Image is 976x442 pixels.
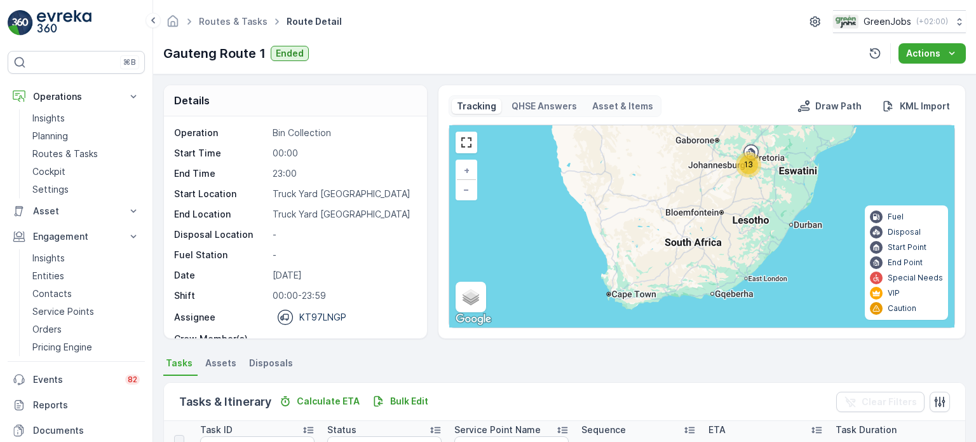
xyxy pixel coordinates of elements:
[32,270,64,282] p: Entities
[592,100,653,113] p: Asset & Items
[33,205,119,218] p: Asset
[32,148,98,160] p: Routes & Tasks
[8,224,145,249] button: Engagement
[273,249,413,261] p: -
[199,16,268,27] a: Routes & Tasks
[273,289,413,302] p: 00:00-23:59
[200,424,233,436] p: Task ID
[273,269,413,282] p: [DATE]
[833,15,858,29] img: Green_Jobs_Logo.png
[27,285,145,303] a: Contacts
[454,424,541,436] p: Service Point Name
[888,303,916,314] p: Caution
[33,399,140,411] p: Reports
[8,392,145,418] a: Reports
[128,375,137,385] p: 82
[32,130,68,142] p: Planning
[836,424,897,436] p: Task Duration
[888,227,921,237] p: Disposal
[33,90,119,103] p: Operations
[27,249,145,267] a: Insights
[27,338,145,356] a: Pricing Engine
[8,198,145,224] button: Asset
[249,357,293,369] span: Disposals
[581,424,626,436] p: Sequence
[273,208,413,221] p: Truck Yard [GEOGRAPHIC_DATA]
[888,242,926,252] p: Start Point
[174,188,268,200] p: Start Location
[862,396,917,408] p: Clear Filters
[33,424,140,437] p: Documents
[123,57,136,67] p: ⌘B
[284,15,344,28] span: Route Detail
[299,311,346,324] p: KT97LNGP
[888,258,923,268] p: End Point
[815,100,862,113] p: Draw Path
[32,183,69,196] p: Settings
[27,163,145,181] a: Cockpit
[273,188,413,200] p: Truck Yard [GEOGRAPHIC_DATA]
[708,424,726,436] p: ETA
[273,167,413,180] p: 23:00
[174,333,268,345] p: Crew Member(s)
[888,273,943,283] p: Special Needs
[32,341,92,354] p: Pricing Engine
[27,303,145,321] a: Service Points
[27,321,145,338] a: Orders
[205,357,236,369] span: Assets
[457,133,476,152] a: View Fullscreen
[32,323,62,336] p: Orders
[27,181,145,198] a: Settings
[464,165,470,176] span: +
[8,10,33,36] img: logo
[736,152,761,177] div: 13
[32,305,94,318] p: Service Points
[273,228,413,241] p: -
[8,84,145,109] button: Operations
[457,180,476,199] a: Zoom Out
[174,167,268,180] p: End Time
[833,10,966,33] button: GreenJobs(+02:00)
[449,125,954,328] div: 0
[32,112,65,125] p: Insights
[27,145,145,163] a: Routes & Tasks
[792,99,867,114] button: Draw Path
[32,252,65,265] p: Insights
[174,289,268,302] p: Shift
[327,424,356,436] p: Status
[916,17,948,27] p: ( +02:00 )
[271,46,309,61] button: Ended
[390,395,428,408] p: Bulk Edit
[452,311,494,328] img: Google
[27,267,145,285] a: Entities
[163,44,266,63] p: Gauteng Route 1
[33,230,119,243] p: Engagement
[888,212,904,222] p: Fuel
[166,357,193,369] span: Tasks
[463,184,470,195] span: −
[166,19,180,30] a: Homepage
[900,100,950,113] p: KML Import
[179,393,271,411] p: Tasks & Itinerary
[457,283,485,311] a: Layers
[836,392,925,412] button: Clear Filters
[37,10,91,36] img: logo_light-DOdMpM7g.png
[32,287,72,300] p: Contacts
[174,249,268,261] p: Fuel Station
[174,93,210,108] p: Details
[276,47,304,60] p: Ended
[898,43,966,64] button: Actions
[174,269,268,282] p: Date
[744,160,753,169] span: 13
[33,373,118,386] p: Events
[906,47,940,60] p: Actions
[273,127,413,139] p: Bin Collection
[864,15,911,28] p: GreenJobs
[512,100,577,113] p: QHSE Answers
[174,127,268,139] p: Operation
[877,99,955,114] button: KML Import
[174,147,268,160] p: Start Time
[452,311,494,328] a: Open this area in Google Maps (opens a new window)
[888,288,900,298] p: VIP
[174,228,268,241] p: Disposal Location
